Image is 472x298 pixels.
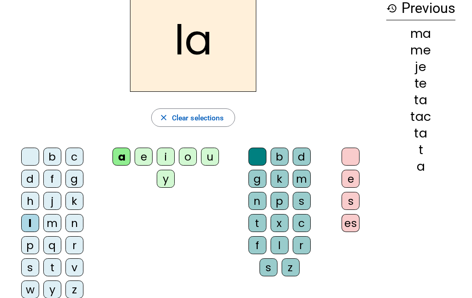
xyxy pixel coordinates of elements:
[21,236,39,254] div: p
[271,236,289,254] div: l
[157,148,175,166] div: i
[21,214,39,232] div: l
[386,3,397,14] mat-icon: history
[112,148,130,166] div: a
[293,214,311,232] div: c
[293,236,311,254] div: r
[271,192,289,210] div: p
[386,77,455,89] div: te
[282,258,300,276] div: z
[386,110,455,123] div: tac
[65,148,83,166] div: c
[65,258,83,276] div: v
[248,214,266,232] div: t
[172,112,224,124] span: Clear selections
[21,170,39,188] div: d
[65,192,83,210] div: k
[248,192,266,210] div: n
[65,214,83,232] div: n
[386,44,455,56] div: me
[21,258,39,276] div: s
[43,214,61,232] div: m
[386,160,455,173] div: a
[271,170,289,188] div: k
[65,170,83,188] div: g
[386,127,455,139] div: ta
[65,236,83,254] div: r
[342,214,360,232] div: es
[271,148,289,166] div: b
[248,236,266,254] div: f
[293,170,311,188] div: m
[342,170,360,188] div: e
[43,148,61,166] div: b
[386,143,455,156] div: t
[201,148,219,166] div: u
[159,113,168,122] mat-icon: close
[342,192,360,210] div: s
[157,170,175,188] div: y
[43,192,61,210] div: j
[43,258,61,276] div: t
[260,258,277,276] div: s
[386,60,455,73] div: je
[43,170,61,188] div: f
[43,236,61,254] div: q
[135,148,153,166] div: e
[293,192,311,210] div: s
[293,148,311,166] div: d
[271,214,289,232] div: x
[386,94,455,106] div: ta
[21,192,39,210] div: h
[386,27,455,40] div: ma
[179,148,197,166] div: o
[151,108,236,127] button: Clear selections
[248,170,266,188] div: g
